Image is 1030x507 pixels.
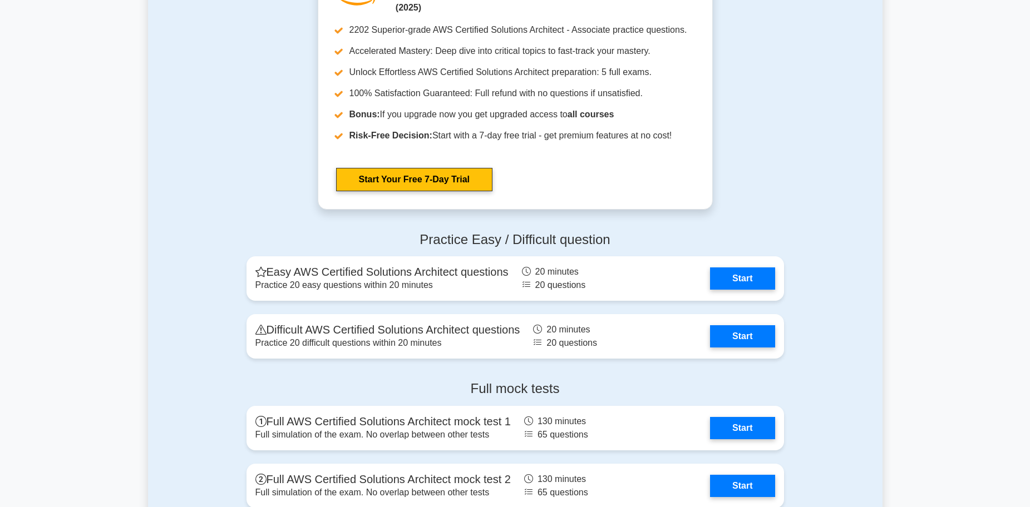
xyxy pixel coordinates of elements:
[247,381,784,397] h4: Full mock tests
[710,325,775,347] a: Start
[247,232,784,248] h4: Practice Easy / Difficult question
[710,267,775,290] a: Start
[710,475,775,497] a: Start
[336,168,492,191] a: Start Your Free 7-Day Trial
[710,417,775,439] a: Start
